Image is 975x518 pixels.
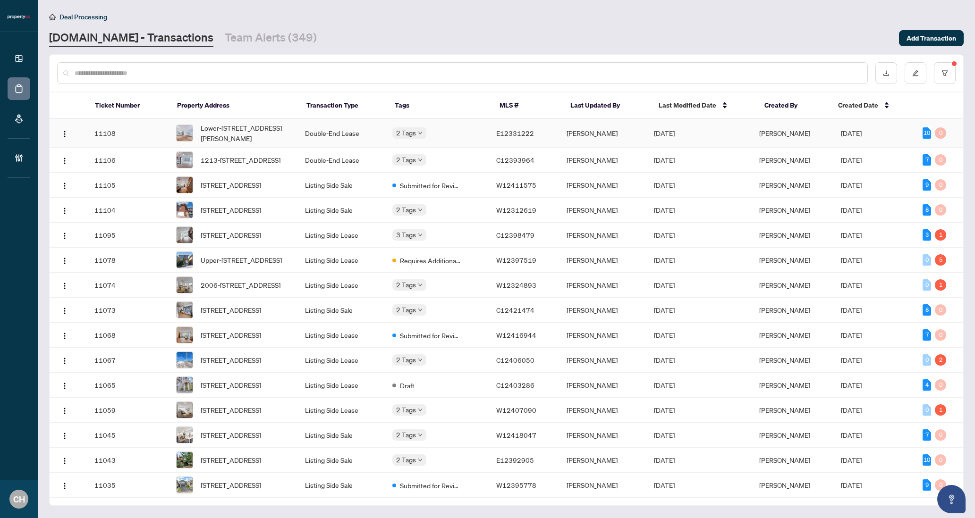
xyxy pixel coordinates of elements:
div: 5 [935,254,946,266]
div: 0 [923,404,931,416]
img: thumbnail-img [177,152,193,168]
span: 2006-[STREET_ADDRESS] [201,280,280,290]
span: Submitted for Review [400,480,461,491]
span: [PERSON_NAME] [759,156,810,164]
td: 11065 [87,373,169,398]
img: thumbnail-img [177,352,193,368]
div: 7 [923,429,931,441]
img: Logo [61,282,68,290]
th: Last Modified Date [651,92,757,119]
button: Logo [57,302,72,317]
button: Logo [57,152,72,167]
td: Listing Side Lease [297,223,385,248]
span: Deal Processing [59,13,107,21]
th: Property Address [170,92,299,119]
span: W12407090 [496,406,536,414]
span: 2 Tags [396,354,416,365]
th: MLS # [492,92,563,119]
span: edit [912,70,919,76]
span: 1213-[STREET_ADDRESS] [201,155,280,165]
span: down [418,283,423,287]
span: [PERSON_NAME] [759,331,810,339]
span: W12411575 [496,181,536,189]
td: 11043 [87,448,169,473]
span: W12418047 [496,431,536,439]
span: [DATE] [654,381,675,389]
span: W12395778 [496,481,536,489]
td: 11078 [87,248,169,273]
span: filter [941,70,948,76]
span: [DATE] [654,206,675,214]
div: 0 [935,154,946,166]
span: [STREET_ADDRESS] [201,205,261,215]
div: 0 [935,179,946,191]
img: thumbnail-img [177,377,193,393]
button: Logo [57,125,72,141]
td: [PERSON_NAME] [559,273,647,298]
span: [STREET_ADDRESS] [201,330,261,340]
button: Logo [57,202,72,217]
span: [PERSON_NAME] [759,381,810,389]
span: [DATE] [654,356,675,364]
span: [DATE] [654,431,675,439]
th: Tags [387,92,492,119]
td: Listing Side Lease [297,273,385,298]
img: Logo [61,182,68,190]
td: 11105 [87,173,169,198]
td: [PERSON_NAME] [559,119,647,148]
span: down [418,358,423,362]
span: Upper-[STREET_ADDRESS] [201,255,282,265]
span: 3 Tags [396,229,416,240]
span: [STREET_ADDRESS] [201,480,261,490]
td: 11068 [87,323,169,348]
span: 2 Tags [396,304,416,315]
button: Logo [57,477,72,493]
span: download [883,70,890,76]
div: 0 [935,329,946,341]
span: 2 Tags [396,429,416,440]
span: down [418,408,423,412]
button: Logo [57,227,72,242]
button: Logo [57,177,72,192]
span: [DATE] [654,129,675,137]
span: [PERSON_NAME] [759,406,810,414]
span: [DATE] [841,306,862,314]
th: Created By [757,92,831,119]
span: [DATE] [654,306,675,314]
div: 3 [923,229,931,241]
span: Add Transaction [907,31,956,46]
td: Double-End Lease [297,148,385,173]
span: down [418,433,423,437]
span: [DATE] [841,431,862,439]
span: C12393964 [496,156,534,164]
span: [STREET_ADDRESS] [201,430,261,440]
img: Logo [61,382,68,390]
div: 1 [935,229,946,241]
button: Logo [57,277,72,292]
td: Double-End Lease [297,119,385,148]
span: Last Modified Date [659,100,716,110]
span: Requires Additional Docs [400,255,461,266]
span: CH [13,493,25,506]
img: Logo [61,207,68,215]
span: [PERSON_NAME] [759,306,810,314]
span: down [418,308,423,312]
button: Logo [57,377,72,393]
img: thumbnail-img [177,402,193,418]
span: 2 Tags [396,454,416,465]
div: 9 [923,479,931,491]
img: thumbnail-img [177,277,193,293]
div: 7 [923,154,931,166]
td: [PERSON_NAME] [559,198,647,223]
div: 0 [935,204,946,216]
div: 0 [935,127,946,139]
span: [PERSON_NAME] [759,456,810,464]
span: W12397519 [496,256,536,264]
span: 2 Tags [396,127,416,138]
div: 0 [935,429,946,441]
img: thumbnail-img [177,302,193,318]
span: [DATE] [654,156,675,164]
img: thumbnail-img [177,202,193,218]
span: [DATE] [654,256,675,264]
td: Listing Side Lease [297,398,385,423]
